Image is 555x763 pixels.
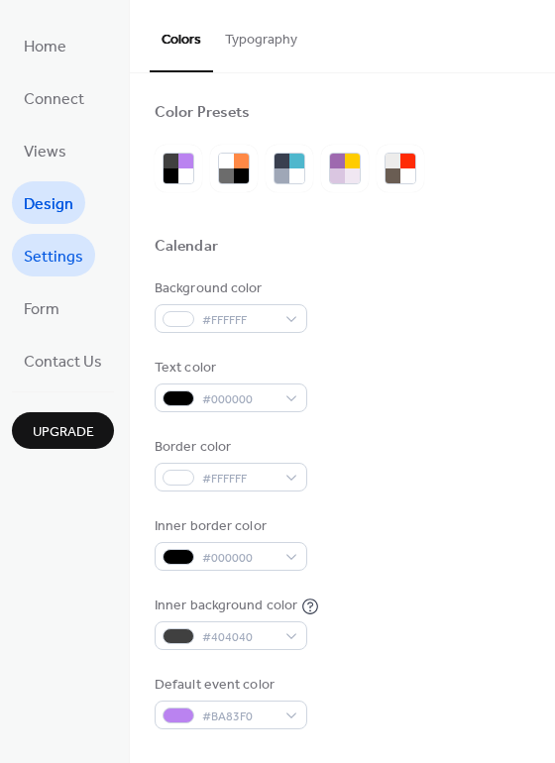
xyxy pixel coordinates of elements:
div: Text color [155,358,303,379]
span: Settings [24,242,83,272]
span: Form [24,294,59,325]
a: Form [12,286,71,329]
div: Inner border color [155,516,303,537]
span: Contact Us [24,347,102,378]
button: Upgrade [12,412,114,449]
a: Connect [12,76,96,119]
a: Design [12,181,85,224]
span: #FFFFFF [202,310,276,331]
span: Home [24,32,66,62]
span: Upgrade [33,422,94,443]
div: Default event color [155,675,303,696]
div: Color Presets [155,103,250,124]
div: Background color [155,278,303,299]
span: #FFFFFF [202,469,276,490]
a: Settings [12,234,95,276]
span: Design [24,189,73,220]
span: #000000 [202,548,276,569]
span: Views [24,137,66,167]
span: #404040 [202,627,276,648]
span: #000000 [202,389,276,410]
div: Border color [155,437,303,458]
div: Inner background color [155,596,297,616]
div: Calendar [155,237,218,258]
a: Contact Us [12,339,114,381]
span: Connect [24,84,84,115]
a: Views [12,129,78,171]
span: #BA83F0 [202,707,276,727]
a: Home [12,24,78,66]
